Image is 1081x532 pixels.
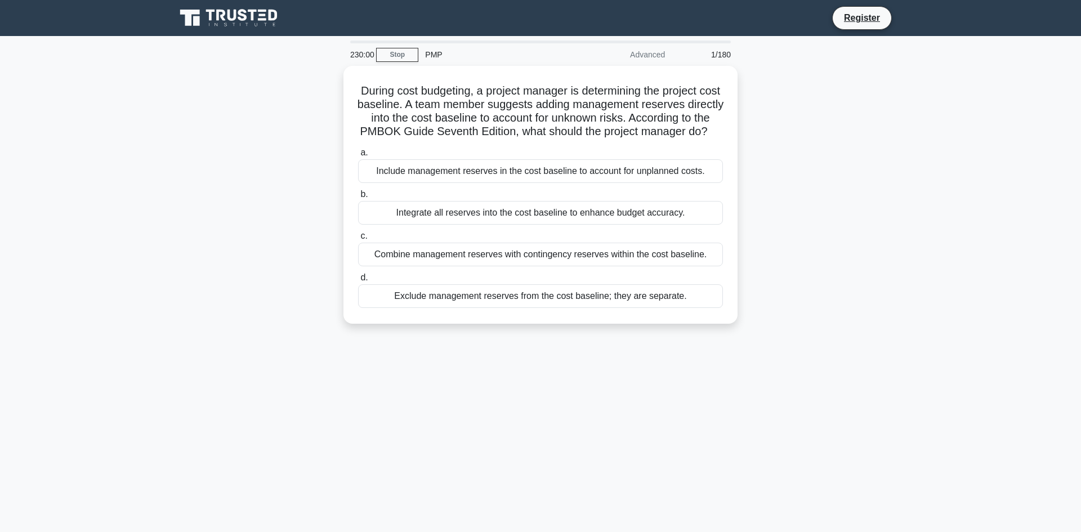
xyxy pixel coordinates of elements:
[358,201,723,225] div: Integrate all reserves into the cost baseline to enhance budget accuracy.
[360,272,368,282] span: d.
[357,84,724,139] h5: During cost budgeting, a project manager is determining the project cost baseline. A team member ...
[358,159,723,183] div: Include management reserves in the cost baseline to account for unplanned costs.
[418,43,573,66] div: PMP
[358,284,723,308] div: Exclude management reserves from the cost baseline; they are separate.
[672,43,738,66] div: 1/180
[837,11,887,25] a: Register
[360,189,368,199] span: b.
[360,231,367,240] span: c.
[360,147,368,157] span: a.
[376,48,418,62] a: Stop
[358,243,723,266] div: Combine management reserves with contingency reserves within the cost baseline.
[573,43,672,66] div: Advanced
[343,43,376,66] div: 230:00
